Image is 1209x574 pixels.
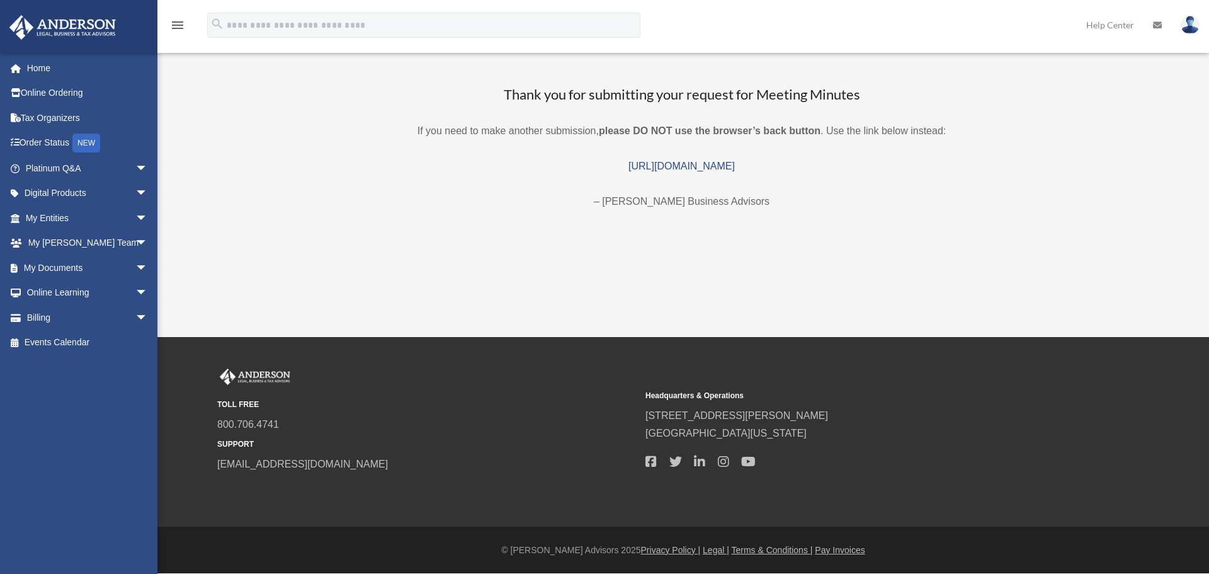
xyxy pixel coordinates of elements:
a: Tax Organizers [9,105,167,130]
a: My Entitiesarrow_drop_down [9,205,167,231]
a: Platinum Q&Aarrow_drop_down [9,156,167,181]
small: Headquarters & Operations [645,389,1065,403]
small: SUPPORT [217,438,637,451]
div: © [PERSON_NAME] Advisors 2025 [157,542,1209,558]
span: arrow_drop_down [135,255,161,281]
a: [STREET_ADDRESS][PERSON_NAME] [645,410,828,421]
small: TOLL FREE [217,398,637,411]
p: If you need to make another submission, . Use the link below instead: [211,122,1152,140]
a: 800.706.4741 [217,419,279,430]
img: Anderson Advisors Platinum Portal [6,15,120,40]
a: menu [170,22,185,33]
a: Home [9,55,167,81]
span: arrow_drop_down [135,181,161,207]
a: My [PERSON_NAME] Teamarrow_drop_down [9,231,167,256]
a: Terms & Conditions | [732,545,813,555]
b: please DO NOT use the browser’s back button [599,125,820,136]
img: User Pic [1181,16,1200,34]
span: arrow_drop_down [135,280,161,306]
span: arrow_drop_down [135,156,161,181]
a: Events Calendar [9,330,167,355]
a: [EMAIL_ADDRESS][DOMAIN_NAME] [217,459,388,469]
div: NEW [72,134,100,152]
a: Legal | [703,545,729,555]
a: Online Ordering [9,81,167,106]
span: arrow_drop_down [135,205,161,231]
span: arrow_drop_down [135,231,161,256]
p: – [PERSON_NAME] Business Advisors [211,193,1152,210]
img: Anderson Advisors Platinum Portal [217,369,293,385]
a: Digital Productsarrow_drop_down [9,181,167,206]
a: [GEOGRAPHIC_DATA][US_STATE] [645,428,807,439]
a: Online Learningarrow_drop_down [9,280,167,306]
a: Privacy Policy | [641,545,701,555]
a: Billingarrow_drop_down [9,305,167,330]
a: Order StatusNEW [9,130,167,156]
span: arrow_drop_down [135,305,161,331]
a: [URL][DOMAIN_NAME] [628,161,735,171]
a: My Documentsarrow_drop_down [9,255,167,280]
h3: Thank you for submitting your request for Meeting Minutes [211,85,1152,105]
a: Pay Invoices [815,545,865,555]
i: search [210,17,224,31]
i: menu [170,18,185,33]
